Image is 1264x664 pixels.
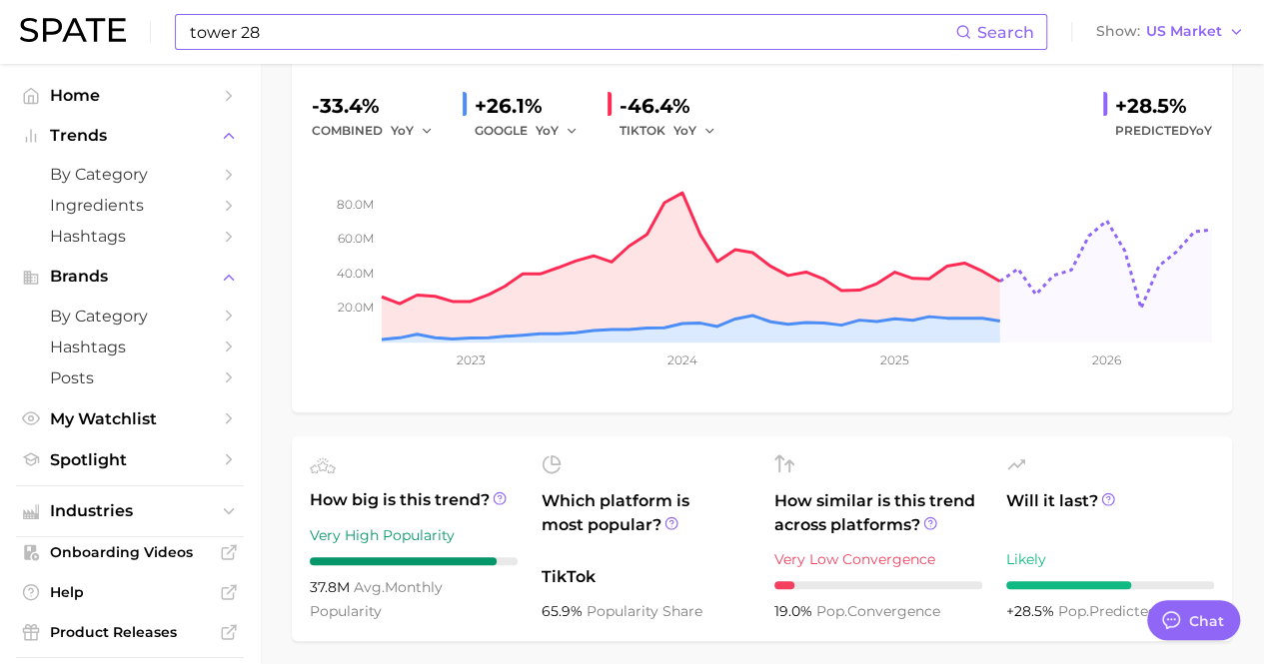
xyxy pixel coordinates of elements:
[620,119,729,143] div: TIKTOK
[587,602,702,620] span: popularity share
[50,227,210,246] span: Hashtags
[16,190,244,221] a: Ingredients
[673,119,716,143] button: YoY
[16,403,244,434] a: My Watchlist
[16,121,244,151] button: Trends
[542,565,749,589] span: TikTok
[1115,119,1212,143] span: Predicted
[1096,26,1140,37] span: Show
[50,409,210,428] span: My Watchlist
[16,221,244,252] a: Hashtags
[774,489,982,537] span: How similar is this trend across platforms?
[1006,489,1214,537] span: Will it last?
[188,15,955,49] input: Search here for a brand, industry, or ingredient
[310,557,518,565] div: 9 / 10
[310,488,518,513] span: How big is this trend?
[16,159,244,190] a: by Category
[536,122,559,139] span: YoY
[774,602,816,620] span: 19.0%
[312,119,447,143] div: combined
[16,577,244,607] a: Help
[774,547,982,571] div: Very Low Convergence
[1115,90,1212,122] div: +28.5%
[50,543,210,561] span: Onboarding Videos
[16,332,244,362] a: Hashtags
[50,307,210,326] span: by Category
[312,90,447,122] div: -33.4%
[16,262,244,292] button: Brands
[620,90,729,122] div: -46.4%
[50,127,210,145] span: Trends
[50,268,210,286] span: Brands
[1006,581,1214,589] div: 6 / 10
[50,337,210,356] span: Hashtags
[50,196,210,215] span: Ingredients
[1146,26,1222,37] span: US Market
[50,502,210,520] span: Industries
[1006,547,1214,571] div: Likely
[16,80,244,111] a: Home
[673,122,696,139] span: YoY
[50,86,210,105] span: Home
[816,602,940,620] span: convergence
[354,578,385,596] abbr: average
[816,602,847,620] abbr: popularity index
[1006,602,1058,620] span: +28.5%
[20,18,126,42] img: SPATE
[16,444,244,475] a: Spotlight
[310,523,518,547] div: Very High Popularity
[1058,602,1089,620] abbr: popularity index
[667,352,697,367] tspan: 2024
[475,90,592,122] div: +26.1%
[16,617,244,647] a: Product Releases
[50,623,210,641] span: Product Releases
[1189,123,1212,138] span: YoY
[310,578,354,596] span: 37.8m
[16,362,244,393] a: Posts
[16,496,244,526] button: Industries
[1091,19,1249,45] button: ShowUS Market
[542,489,749,555] span: Which platform is most popular?
[536,119,579,143] button: YoY
[310,578,443,620] span: monthly popularity
[542,602,587,620] span: 65.9%
[16,537,244,567] a: Onboarding Videos
[50,165,210,184] span: by Category
[50,368,210,387] span: Posts
[774,581,982,589] div: 1 / 10
[391,122,414,139] span: YoY
[1058,602,1214,620] span: predicted growth
[391,119,434,143] button: YoY
[880,352,909,367] tspan: 2025
[977,23,1034,42] span: Search
[1092,352,1121,367] tspan: 2026
[16,301,244,332] a: by Category
[456,352,485,367] tspan: 2023
[475,119,592,143] div: GOOGLE
[50,583,210,601] span: Help
[50,450,210,469] span: Spotlight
